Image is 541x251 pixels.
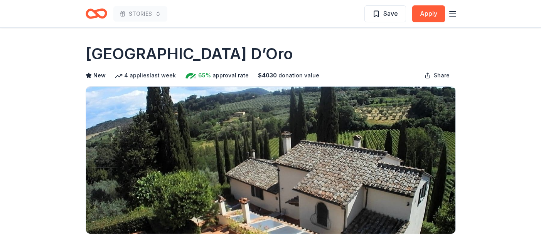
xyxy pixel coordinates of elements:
[86,5,107,23] a: Home
[434,71,450,80] span: Share
[412,5,445,22] button: Apply
[278,71,319,80] span: donation value
[115,71,176,80] div: 4 applies last week
[258,71,277,80] span: $ 4030
[93,71,106,80] span: New
[86,43,293,65] h1: [GEOGRAPHIC_DATA] D’Oro
[113,6,167,22] button: STORIES
[418,68,456,83] button: Share
[198,71,211,80] span: 65%
[383,8,398,18] span: Save
[129,9,152,18] span: STORIES
[212,71,249,80] span: approval rate
[86,87,455,234] img: Image for Villa Sogni D’Oro
[364,5,406,22] button: Save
